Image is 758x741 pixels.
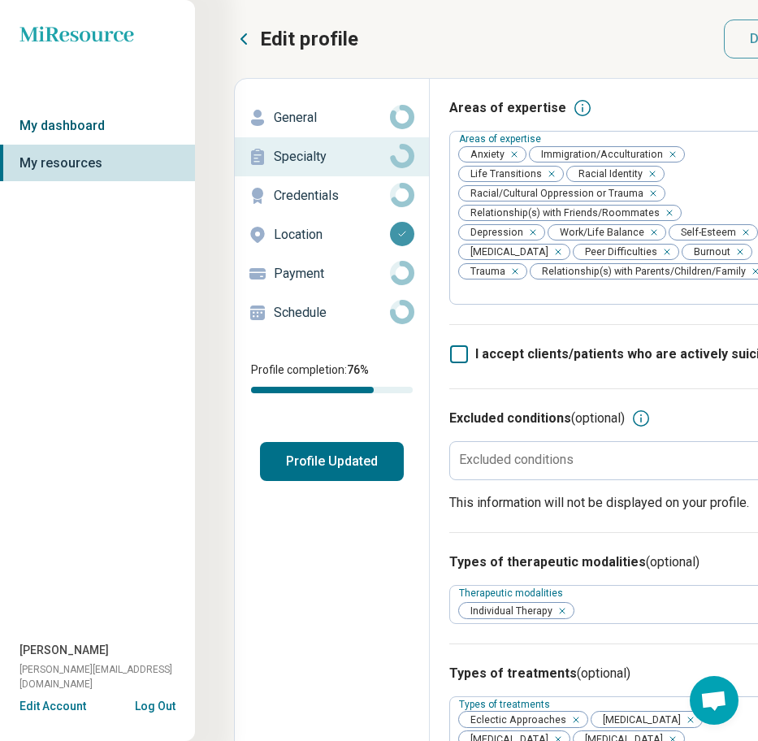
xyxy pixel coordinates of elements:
[574,245,662,260] span: Peer Difficulties
[531,264,751,279] span: Relationship(s) with Parents/Children/Family
[235,98,429,137] a: General
[459,452,574,467] label: Excluded conditions
[459,225,528,240] span: Depression
[19,698,86,715] button: Edit Account
[274,264,390,284] p: Payment
[459,712,571,727] span: Eclectic Approaches
[548,225,649,240] span: Work/Life Balance
[669,225,741,240] span: Self-Esteem
[459,167,547,182] span: Life Transitions
[235,215,429,254] a: Location
[459,699,553,710] label: Types of treatments
[274,186,390,206] p: Credentials
[260,442,404,481] button: Profile Updated
[260,26,358,52] p: Edit profile
[459,264,510,279] span: Trauma
[234,26,358,52] button: Edit profile
[274,108,390,128] p: General
[235,352,429,403] div: Profile completion:
[459,206,665,221] span: Relationship(s) with Friends/Roommates
[274,303,390,323] p: Schedule
[235,293,429,332] a: Schedule
[682,245,735,260] span: Burnout
[274,147,390,167] p: Specialty
[135,698,175,711] button: Log Out
[235,254,429,293] a: Payment
[571,410,625,426] span: (optional)
[646,554,700,570] span: (optional)
[251,387,413,393] div: Profile completion
[235,137,429,176] a: Specialty
[459,603,557,618] span: Individual Therapy
[449,409,625,428] h3: Excluded conditions
[347,363,369,376] span: 76 %
[19,642,109,659] span: [PERSON_NAME]
[459,186,648,201] span: Racial/Cultural Oppression or Trauma
[567,167,648,182] span: Racial Identity
[459,133,544,145] label: Areas of expertise
[449,98,566,118] h3: Areas of expertise
[690,676,739,725] div: Open chat
[235,176,429,215] a: Credentials
[459,147,509,162] span: Anxiety
[530,147,668,162] span: Immigration/Acculturation
[591,712,686,727] span: [MEDICAL_DATA]
[459,245,553,260] span: [MEDICAL_DATA]
[274,225,390,245] p: Location
[577,665,630,681] span: (optional)
[19,662,195,691] span: [PERSON_NAME][EMAIL_ADDRESS][DOMAIN_NAME]
[459,587,566,599] label: Therapeutic modalities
